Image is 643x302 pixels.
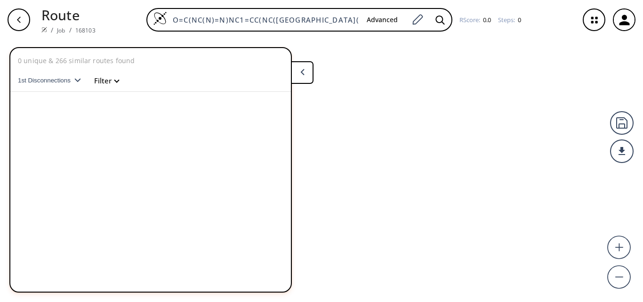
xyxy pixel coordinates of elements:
p: 0 unique & 266 similar routes found [18,56,135,65]
a: Job [57,26,65,34]
li: / [69,25,72,35]
span: 0 [516,16,521,24]
img: Spaya logo [41,27,47,33]
li: / [51,25,53,35]
input: Enter SMILES [167,15,359,24]
button: 1st Disconnections [18,69,88,92]
div: Steps : [498,17,521,23]
span: 0.0 [482,16,491,24]
button: Advanced [359,11,405,29]
img: Logo Spaya [153,11,167,25]
button: Filter [88,77,119,84]
span: 1st Disconnections [18,77,74,84]
div: RScore : [459,17,491,23]
a: 168103 [75,26,96,34]
p: Route [41,5,96,25]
